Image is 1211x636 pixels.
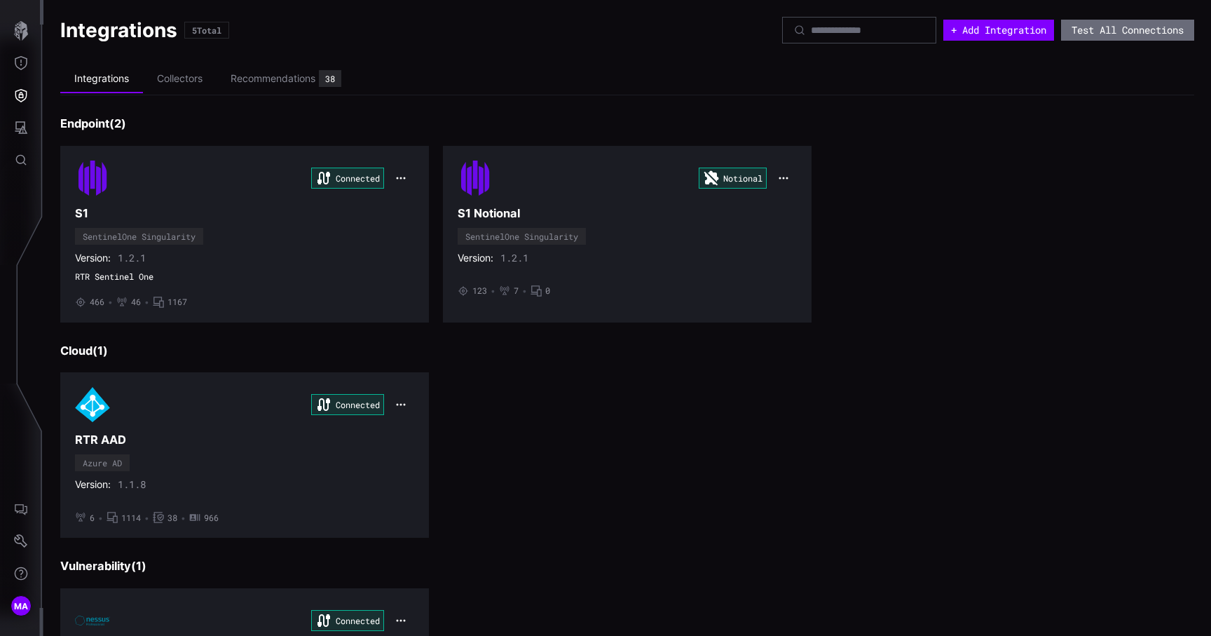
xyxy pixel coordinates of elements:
div: 38 [325,74,335,83]
h3: Cloud ( 1 ) [60,344,1194,358]
img: Azure AD [75,387,110,422]
span: Version: [75,252,111,264]
h1: Integrations [60,18,177,43]
span: 6 [90,513,95,524]
span: • [98,513,103,524]
span: • [181,513,186,524]
button: MA [1,590,41,622]
div: Recommendations [231,72,315,85]
div: SentinelOne Singularity [83,232,196,241]
button: + Add Integration [943,20,1054,41]
div: Connected [311,394,384,415]
img: SentinelOne Singularity [458,161,493,196]
div: Connected [311,168,384,189]
div: Connected [311,610,384,631]
button: Test All Connections [1061,20,1194,41]
span: 1.2.1 [500,252,528,264]
span: • [144,513,149,524]
div: Notional [699,168,767,189]
span: 0 [545,285,550,297]
h3: S1 Notional [458,206,797,221]
h3: Endpoint ( 2 ) [60,116,1194,131]
span: • [522,285,527,297]
li: Integrations [60,65,143,93]
div: SentinelOne Singularity [465,232,578,241]
span: Version: [75,478,111,491]
span: 1114 [121,513,141,524]
span: • [491,285,495,297]
h3: Vulnerability ( 1 ) [60,559,1194,574]
span: 1.1.8 [118,478,146,491]
div: Azure AD [83,459,122,467]
span: RTR Sentinel One [75,271,414,283]
img: SentinelOne Singularity [75,161,110,196]
span: • [108,297,113,308]
h3: S1 [75,206,414,221]
li: Collectors [143,65,217,93]
span: 1.2.1 [118,252,146,264]
span: 46 [131,297,141,308]
span: MA [14,599,29,614]
span: 123 [472,285,487,297]
span: 466 [90,297,104,308]
span: 1167 [167,297,187,308]
span: Version: [458,252,493,264]
span: 966 [204,513,219,524]
span: • [144,297,149,308]
h3: RTR AAD [75,433,414,447]
div: 5 Total [192,26,221,34]
span: 7 [514,285,519,297]
span: 38 [167,513,177,524]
